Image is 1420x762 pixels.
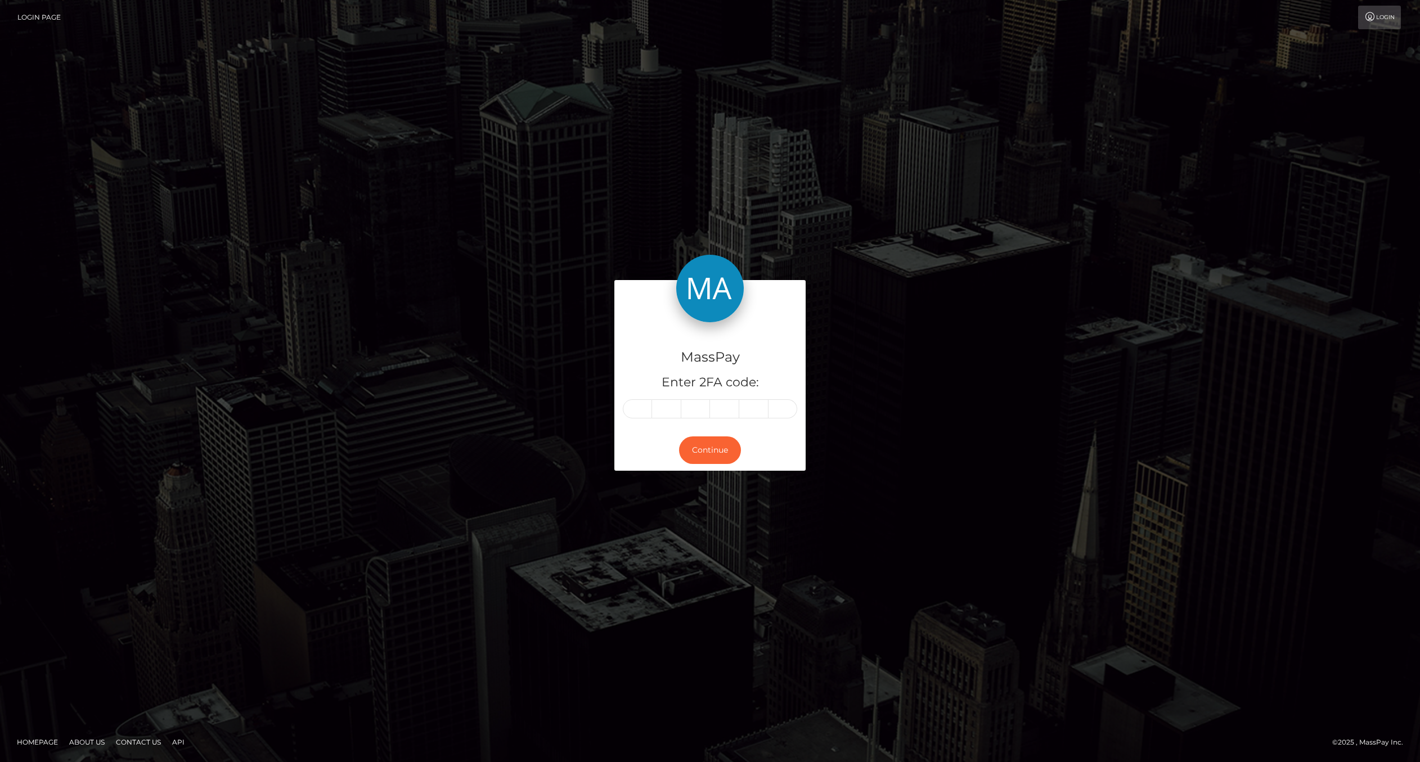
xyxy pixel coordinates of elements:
h5: Enter 2FA code: [623,374,797,391]
a: About Us [65,733,109,751]
a: Login Page [17,6,61,29]
a: Contact Us [111,733,165,751]
div: © 2025 , MassPay Inc. [1332,736,1412,749]
h4: MassPay [623,348,797,367]
a: Homepage [12,733,62,751]
img: MassPay [676,255,744,322]
a: Login [1358,6,1401,29]
button: Continue [679,436,741,464]
a: API [168,733,189,751]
